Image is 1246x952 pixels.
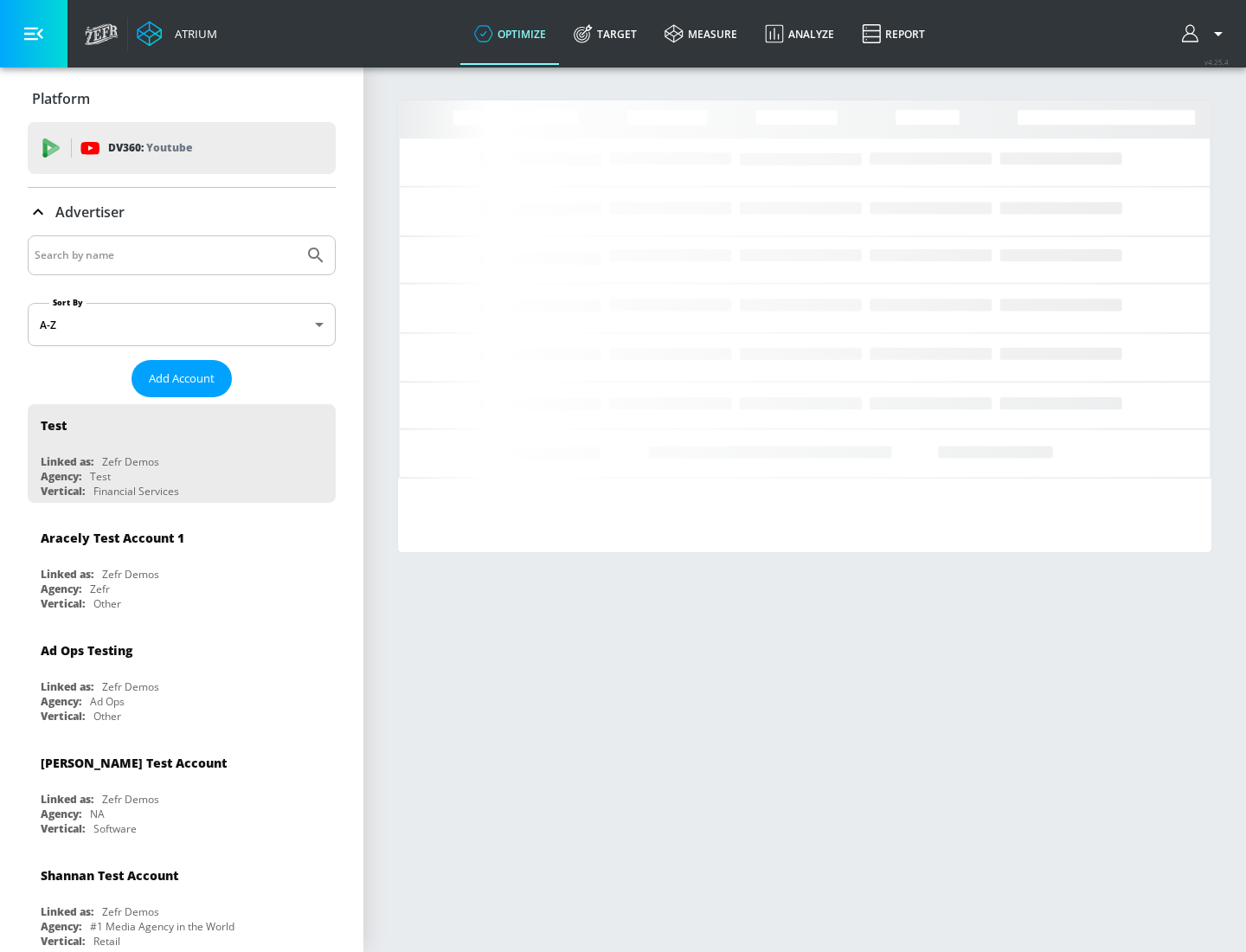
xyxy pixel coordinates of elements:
div: Ad Ops TestingLinked as:Zefr DemosAgency:Ad OpsVertical:Other [28,629,336,728]
div: Zefr Demos [102,454,159,469]
a: Analyze [751,3,848,65]
div: Atrium [168,26,217,42]
div: [PERSON_NAME] Test Account [41,755,227,771]
div: Zefr [90,582,110,596]
div: TestLinked as:Zefr DemosAgency:TestVertical:Financial Services [28,404,336,503]
p: Youtube [146,138,192,157]
div: Ad Ops Testing [41,642,132,659]
div: Agency: [41,807,81,821]
div: Linked as: [41,904,93,919]
span: v 4.25.4 [1204,57,1229,67]
a: optimize [460,3,560,65]
div: Linked as: [41,679,93,694]
div: Retail [93,934,120,949]
div: Ad Ops [90,694,125,709]
div: Agency: [41,469,81,484]
div: Test [41,417,67,434]
div: Other [93,709,121,724]
div: Linked as: [41,567,93,582]
p: Platform [32,89,90,108]
div: DV360: Youtube [28,122,336,174]
p: DV360: [108,138,192,158]
div: Financial Services [93,484,179,499]
div: Advertiser [28,188,336,236]
div: Vertical: [41,821,85,836]
label: Sort By [49,297,87,308]
button: Add Account [132,360,232,397]
div: Agency: [41,919,81,934]
div: Zefr Demos [102,904,159,919]
div: Vertical: [41,934,85,949]
div: Other [93,596,121,611]
div: Platform [28,74,336,123]
p: Advertiser [55,203,125,222]
div: Vertical: [41,596,85,611]
div: Shannan Test Account [41,867,178,884]
div: Linked as: [41,792,93,807]
div: [PERSON_NAME] Test AccountLinked as:Zefr DemosAgency:NAVertical:Software [28,742,336,840]
div: Agency: [41,694,81,709]
div: Linked as: [41,454,93,469]
span: Add Account [149,369,215,389]
div: Aracely Test Account 1Linked as:Zefr DemosAgency:ZefrVertical:Other [28,517,336,615]
div: #1 Media Agency in the World [90,919,234,934]
div: Zefr Demos [102,567,159,582]
div: Zefr Demos [102,679,159,694]
div: Vertical: [41,484,85,499]
div: A-Z [28,303,336,346]
div: Aracely Test Account 1 [41,530,184,546]
div: Agency: [41,582,81,596]
div: Software [93,821,137,836]
a: measure [651,3,751,65]
div: NA [90,807,105,821]
a: Atrium [137,21,217,47]
a: Target [560,3,651,65]
div: Test [90,469,111,484]
div: Zefr Demos [102,792,159,807]
a: Report [848,3,939,65]
input: Search by name [35,244,297,267]
div: Vertical: [41,709,85,724]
